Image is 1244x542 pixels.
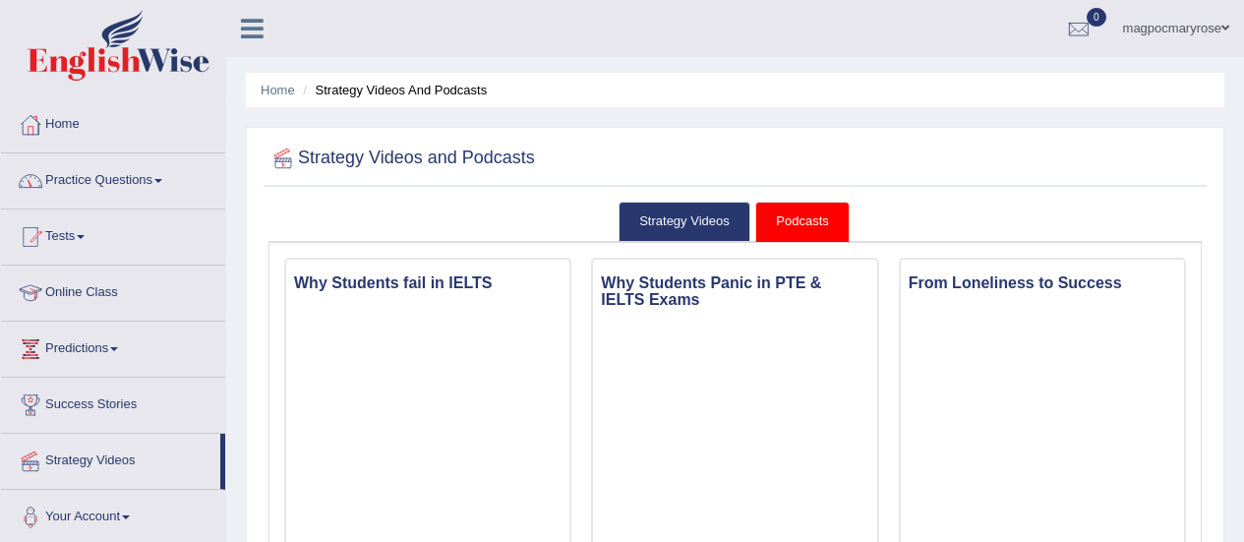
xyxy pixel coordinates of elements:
[1087,8,1106,27] span: 0
[901,270,1184,297] h3: From Loneliness to Success
[1,266,225,315] a: Online Class
[1,434,220,483] a: Strategy Videos
[261,83,295,97] a: Home
[298,81,487,99] li: Strategy Videos and Podcasts
[1,378,225,427] a: Success Stories
[1,153,225,203] a: Practice Questions
[1,490,225,539] a: Your Account
[1,322,225,371] a: Predictions
[1,97,225,147] a: Home
[755,202,849,242] a: Podcasts
[619,202,750,242] a: Strategy Videos
[268,144,535,173] h2: Strategy Videos and Podcasts
[593,270,876,314] h3: Why Students Panic in PTE & IELTS Exams
[1,210,225,259] a: Tests
[286,270,569,297] h3: Why Students fail in IELTS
